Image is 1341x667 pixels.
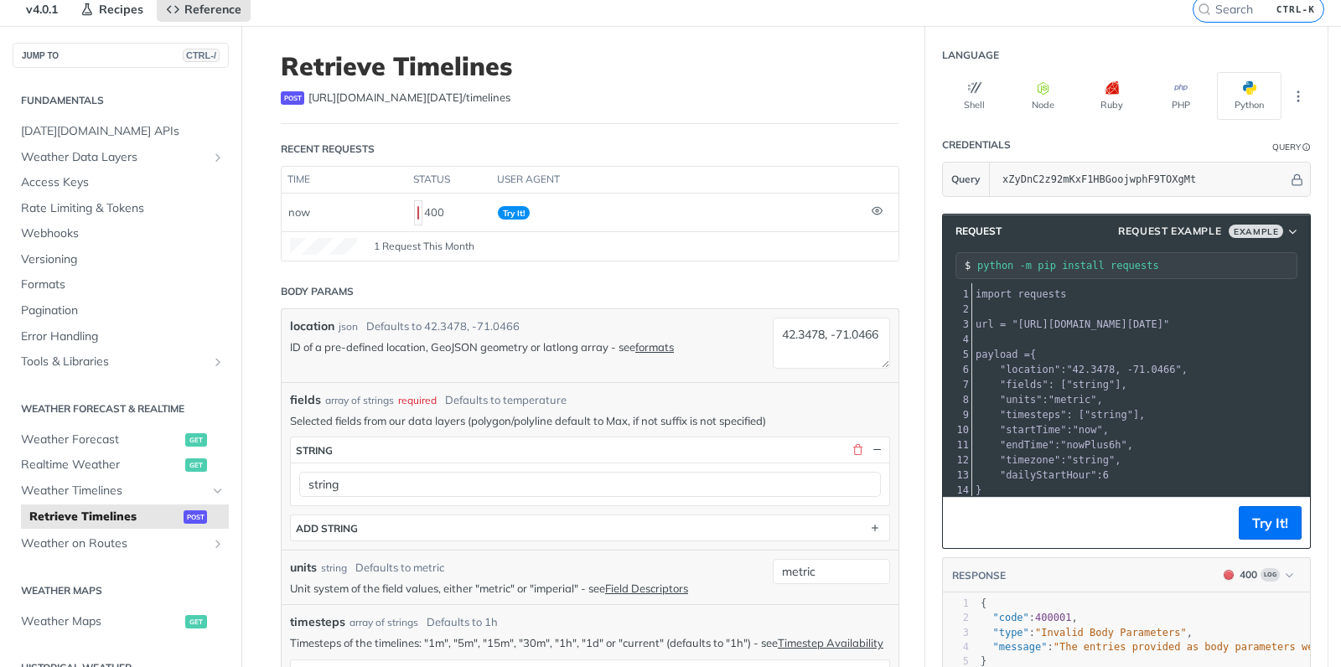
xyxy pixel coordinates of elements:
span: 6 [1103,469,1109,481]
span: "string" [1066,379,1115,390]
button: Try It! [1239,506,1302,540]
div: 4 [943,640,969,654]
p: Selected fields from our data layers (polygon/polyline default to Max, if not suffix is not speci... [290,413,890,428]
span: Weather Timelines [21,483,207,499]
span: = [1000,318,1006,330]
span: fields [290,391,321,409]
span: Versioning [21,251,225,268]
h1: Retrieve Timelines [281,51,899,81]
span: "[URL][DOMAIN_NAME][DATE]" [1012,318,1169,330]
a: Error Handling [13,324,229,349]
a: [DATE][DOMAIN_NAME] APIs [13,119,229,144]
span: post [184,510,207,524]
button: More Languages [1286,84,1311,109]
button: Hide subpages for Weather Timelines [211,484,225,498]
div: Defaults to temperature [445,392,567,409]
button: Show subpages for Weather Data Layers [211,151,225,164]
a: Access Keys [13,170,229,195]
span: "code" [992,612,1028,623]
i: Information [1302,143,1311,152]
div: 7 [943,377,971,392]
div: Query [1272,141,1301,153]
span: Query [951,172,981,187]
span: 400 [1224,570,1234,580]
kbd: CTRL-K [1272,1,1319,18]
div: 6 [943,362,971,377]
div: 13 [943,468,971,483]
span: Weather Data Layers [21,149,207,166]
a: Tools & LibrariesShow subpages for Tools & Libraries [13,349,229,375]
span: CTRL-/ [183,49,220,62]
span: https://api.tomorrow.io/v4/timelines [308,90,510,106]
div: 2 [943,611,969,625]
div: Language [942,48,999,63]
button: Ruby [1080,72,1144,120]
span: Weather Maps [21,613,181,630]
span: "nowPlus6h" [1060,439,1126,451]
span: : , [976,424,1109,436]
span: "message" [992,641,1047,653]
input: apikey [994,163,1288,196]
div: 14 [943,483,971,498]
button: 400400Log [1215,566,1302,583]
div: array of strings [325,393,394,408]
span: : , [976,364,1188,375]
a: Formats [13,272,229,297]
a: Weather on RoutesShow subpages for Weather on Routes [13,531,229,556]
span: Weather Forecast [21,432,181,448]
span: Recipes [99,2,143,17]
span: "metric" [1048,394,1097,406]
span: "dailyStartHour" [1000,469,1097,481]
span: get [185,458,207,472]
span: "Invalid Body Parameters" [1035,627,1187,639]
span: { [976,349,1036,360]
span: : , [981,612,1078,623]
div: Defaults to metric [355,560,444,577]
span: Reference [184,2,241,17]
span: Pagination [21,302,225,319]
span: } [976,484,981,496]
div: Body Params [281,284,354,299]
span: Weather on Routes [21,535,207,552]
button: RESPONSE [951,567,1007,584]
button: ADD string [291,515,889,540]
span: Realtime Weather [21,457,181,473]
span: Webhooks [21,225,225,242]
span: Error Handling [21,328,225,345]
span: import [976,288,1012,300]
a: Weather Data LayersShow subpages for Weather Data Layers [13,145,229,170]
span: requests [1018,288,1067,300]
button: Hide [869,442,884,458]
span: get [185,615,207,628]
button: PHP [1148,72,1213,120]
span: Request [947,224,1002,239]
button: Python [1217,72,1281,120]
svg: Search [1198,3,1211,16]
span: "location" [1000,364,1060,375]
a: Weather TimelinesHide subpages for Weather Timelines [13,478,229,504]
span: [DATE][DOMAIN_NAME] APIs [21,123,225,140]
h2: Weather Maps [13,583,229,598]
span: : [ ], [976,379,1127,390]
span: "endTime" [1000,439,1054,451]
th: time [282,167,407,194]
button: Node [1011,72,1075,120]
span: Formats [21,277,225,293]
div: 3 [943,626,969,640]
div: string [321,561,347,576]
a: formats [635,340,674,354]
label: units [290,559,317,577]
span: : [976,469,1109,481]
button: Shell [942,72,1007,120]
span: payload [976,349,1018,360]
a: Weather Mapsget [13,609,229,634]
span: Request Example [1118,224,1221,239]
span: : , [976,454,1121,466]
span: timesteps [290,613,345,631]
div: string [296,444,333,457]
button: Query [943,163,990,196]
button: Delete [850,442,865,458]
span: Retrieve Timelines [29,509,179,525]
div: 12 [943,452,971,468]
span: post [281,91,304,105]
